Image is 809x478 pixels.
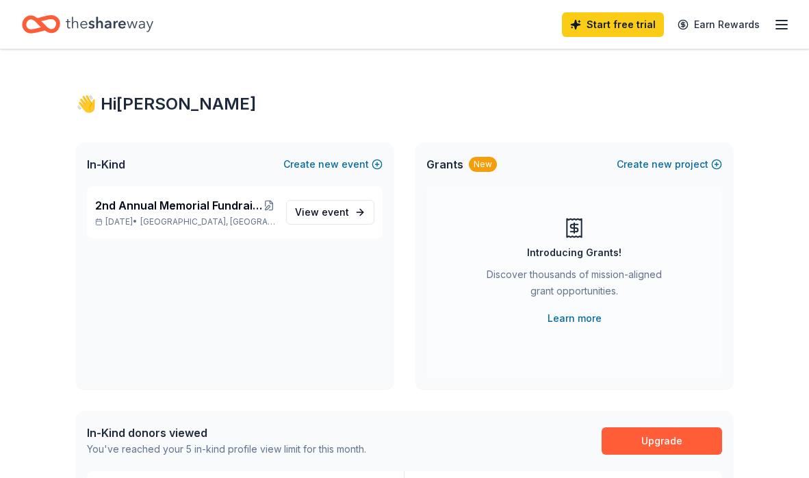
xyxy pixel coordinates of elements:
a: Learn more [548,310,602,327]
span: event [322,206,349,218]
span: [GEOGRAPHIC_DATA], [GEOGRAPHIC_DATA] [140,216,275,227]
a: View event [286,200,374,225]
a: Upgrade [602,427,722,455]
span: Grants [426,156,463,173]
div: 👋 Hi [PERSON_NAME] [76,93,733,115]
span: 2nd Annual Memorial Fundraiser Honoring a Life Uploading a Future [95,197,263,214]
button: Createnewevent [283,156,383,173]
p: [DATE] • [95,216,275,227]
a: Home [22,8,153,40]
span: new [652,156,672,173]
div: New [469,157,497,172]
span: View [295,204,349,221]
div: In-Kind donors viewed [87,425,366,441]
span: In-Kind [87,156,125,173]
div: Introducing Grants! [527,244,621,261]
button: Createnewproject [617,156,722,173]
span: new [318,156,339,173]
div: Discover thousands of mission-aligned grant opportunities. [481,266,667,305]
a: Start free trial [562,12,664,37]
a: Earn Rewards [669,12,768,37]
div: You've reached your 5 in-kind profile view limit for this month. [87,441,366,457]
